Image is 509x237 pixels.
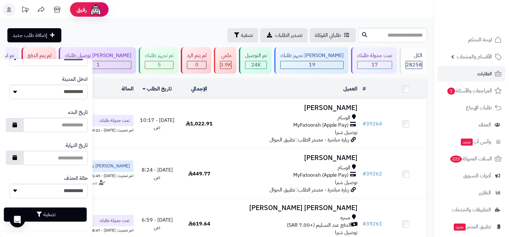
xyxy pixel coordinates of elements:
[191,85,207,93] a: الإجمالي
[406,61,422,69] span: 28258
[438,134,505,149] a: وآتس آبجديد
[75,163,130,169] span: [PERSON_NAME] تجهيز طلبك
[97,61,100,69] span: 1
[453,222,491,231] span: تطبيق المتجر
[186,120,213,128] span: 1,022.91
[142,166,173,181] span: [DATE] - 8:24 ص
[17,3,33,18] a: تحديثات المنصة
[64,175,88,182] label: حالة الحذف
[220,61,231,69] div: 3870
[281,61,343,69] div: 19
[363,120,366,128] span: #
[438,32,505,47] a: لوحة التحكم
[143,85,172,93] a: تاريخ الطلب
[13,31,47,39] span: إضافة طلب جديد
[4,207,87,222] button: تصفية
[479,188,491,197] span: التقارير
[363,85,366,93] a: #
[287,222,351,229] span: الدفع عند التسليم (+7.00 SAR)
[251,61,261,69] span: 24K
[275,31,303,39] span: تصدير الطلبات
[145,52,173,59] div: تم تجهيز طلبك
[65,52,131,59] div: [PERSON_NAME] توصيل طلبك
[447,87,455,95] span: 1
[363,170,366,178] span: #
[461,139,473,146] span: جديد
[350,47,398,74] a: تمت جدولة طلبك 17
[142,216,173,231] span: [DATE] - 6:59 ص
[438,151,505,166] a: السلات المتروكة222
[260,28,308,42] a: تصدير الطلبات
[452,205,491,214] span: التطبيقات والخدمات
[398,47,428,74] a: الكل28258
[340,214,350,222] span: مسره
[293,122,348,129] span: MyFatoorah (Apple Pay)
[223,204,358,212] h3: [PERSON_NAME] [PERSON_NAME]
[66,142,88,149] label: تاريخ النهاية
[310,28,356,42] a: طلباتي المُوكلة
[465,5,503,18] img: logo-2.png
[357,52,392,59] div: تمت جدولة طلبك
[269,136,349,144] span: زيارة مباشرة - مصدر الطلب: تطبيق الجوال
[269,186,349,194] span: زيارة مباشرة - مصدر الطلب: تطبيق الجوال
[438,100,505,115] a: طلبات الإرجاع
[478,120,491,129] span: العملاء
[335,229,357,236] span: توصيل شبرا
[406,52,422,59] div: الكل
[309,61,315,69] span: 19
[363,120,382,128] a: #39264
[145,61,173,69] div: 5
[10,212,25,227] div: Open Intercom Messenger
[293,172,348,179] span: MyFatoorah (Apple Pay)
[245,52,267,59] div: تم التوصيل
[187,61,206,69] div: 0
[137,47,180,74] a: تم تجهيز طلبك 5
[363,220,366,228] span: #
[68,109,88,116] label: تاريخ البدء
[468,35,492,44] span: لوحة التحكم
[438,168,505,183] a: أدوات التسويق
[466,103,492,112] span: طلبات الإرجاع
[158,61,161,69] span: 5
[76,6,87,13] span: رفيق
[7,28,61,42] a: إضافة طلب جديد
[450,154,492,163] span: السلات المتروكة
[315,31,341,39] span: طلباتي المُوكلة
[273,47,350,74] a: [PERSON_NAME] تجهيز طلبك 19
[457,52,492,61] span: الأقسام والمنتجات
[62,76,88,83] label: ادخل المدينة
[438,117,505,132] a: العملاء
[238,47,273,74] a: تم التوصيل 24K
[454,224,466,231] span: جديد
[223,154,358,162] h3: [PERSON_NAME]
[450,155,462,163] span: 222
[220,52,232,59] div: ملغي
[121,85,134,93] a: الحالة
[89,3,102,16] img: ai-face.png
[447,86,492,95] span: المراجعات والأسئلة
[188,220,210,228] span: 619.64
[338,114,350,122] span: الوسام
[241,31,253,39] span: تصفية
[460,137,491,146] span: وآتس آب
[180,47,213,74] a: لم يتم الرد 0
[363,170,382,178] a: #39262
[335,179,357,186] span: توصيل شبرا
[477,69,492,78] span: الطلبات
[223,104,358,112] h3: [PERSON_NAME]
[188,170,210,178] span: 449.77
[213,47,238,74] a: ملغي 3.9K
[220,61,231,69] span: 3.9K
[28,52,51,59] div: لم يتم الدفع
[357,61,392,69] div: 17
[438,185,505,200] a: التقارير
[280,52,344,59] div: [PERSON_NAME] تجهيز طلبك
[363,220,382,228] a: #39261
[438,83,505,98] a: المراجعات والأسئلة1
[100,217,130,224] span: تمت جدولة طلبك
[57,47,137,74] a: [PERSON_NAME] توصيل طلبك 1
[463,171,491,180] span: أدوات التسويق
[245,61,267,69] div: 23970
[335,129,357,136] span: توصيل شبرا
[438,219,505,234] a: تطبيق المتجرجديد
